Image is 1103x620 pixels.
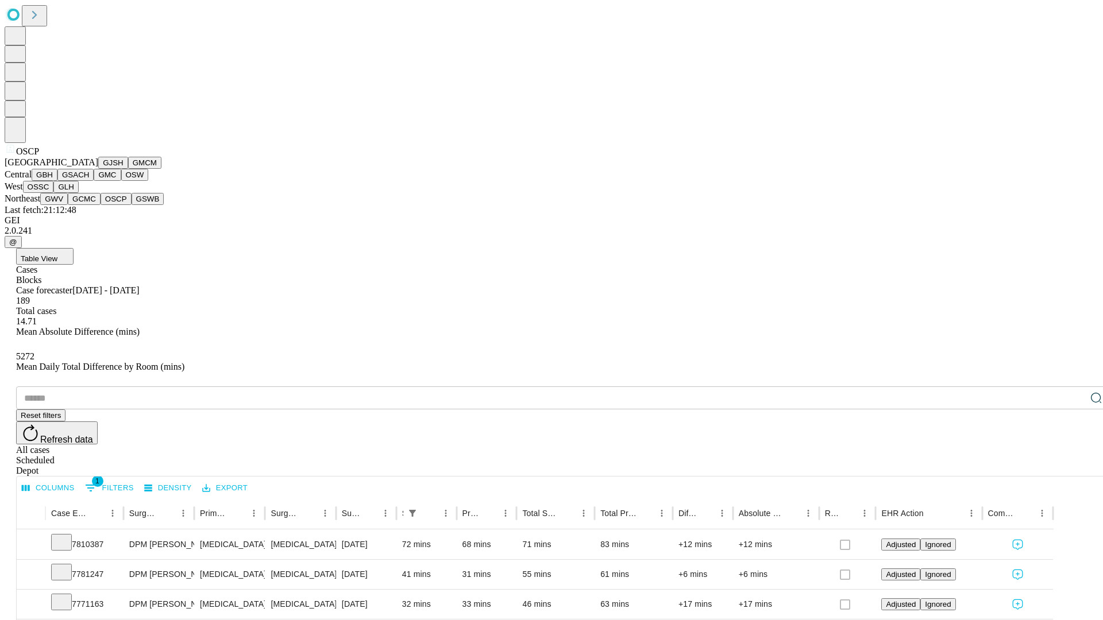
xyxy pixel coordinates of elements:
[560,505,576,521] button: Sort
[739,560,813,589] div: +6 mins
[5,226,1098,236] div: 2.0.241
[886,600,916,609] span: Adjusted
[22,595,40,615] button: Expand
[19,479,78,497] button: Select columns
[68,193,101,205] button: GCMC
[94,169,121,181] button: GMC
[16,421,98,444] button: Refresh data
[881,598,920,610] button: Adjusted
[82,479,137,497] button: Show filters
[51,560,118,589] div: 7781247
[678,560,727,589] div: +6 mins
[462,560,511,589] div: 31 mins
[98,157,128,169] button: GJSH
[200,530,259,559] div: [MEDICAL_DATA]
[51,509,87,518] div: Case Epic Id
[1018,505,1034,521] button: Sort
[16,409,65,421] button: Reset filters
[404,505,421,521] div: 1 active filter
[1034,505,1050,521] button: Menu
[925,600,951,609] span: Ignored
[246,505,262,521] button: Menu
[16,327,140,336] span: Mean Absolute Difference (mins)
[497,505,514,521] button: Menu
[600,530,667,559] div: 83 mins
[462,530,511,559] div: 68 mins
[638,505,654,521] button: Sort
[5,236,22,248] button: @
[92,475,103,487] span: 1
[271,560,330,589] div: [MEDICAL_DATA] NAIL PARTIAL OR COMPLETE SIMPLE
[462,509,481,518] div: Predicted In Room Duration
[5,181,23,191] span: West
[600,509,637,518] div: Total Predicted Duration
[361,505,377,521] button: Sort
[886,570,916,579] span: Adjusted
[16,362,184,371] span: Mean Daily Total Difference by Room (mins)
[16,248,74,265] button: Table View
[5,169,32,179] span: Central
[404,505,421,521] button: Show filters
[141,479,195,497] button: Density
[600,590,667,619] div: 63 mins
[271,530,330,559] div: [MEDICAL_DATA] RECESSION
[317,505,333,521] button: Menu
[16,296,30,305] span: 189
[522,530,589,559] div: 71 mins
[16,306,56,316] span: Total cases
[714,505,730,521] button: Menu
[200,509,229,518] div: Primary Service
[377,505,394,521] button: Menu
[800,505,816,521] button: Menu
[22,535,40,555] button: Expand
[462,590,511,619] div: 33 mins
[5,193,40,203] span: Northeast
[920,538,955,551] button: Ignored
[21,411,61,420] span: Reset filters
[16,285,72,295] span: Case forecaster
[402,560,451,589] div: 41 mins
[40,193,68,205] button: GWV
[925,505,941,521] button: Sort
[199,479,250,497] button: Export
[16,351,34,361] span: 5272
[886,540,916,549] span: Adjusted
[129,509,158,518] div: Surgeon Name
[481,505,497,521] button: Sort
[522,560,589,589] div: 55 mins
[342,590,391,619] div: [DATE]
[840,505,857,521] button: Sort
[23,181,54,193] button: OSSC
[51,590,118,619] div: 7771163
[129,560,188,589] div: DPM [PERSON_NAME]
[16,146,39,156] span: OSCP
[825,509,840,518] div: Resolved in EHR
[576,505,592,521] button: Menu
[881,509,923,518] div: EHR Action
[5,215,1098,226] div: GEI
[402,530,451,559] div: 72 mins
[22,565,40,585] button: Expand
[53,181,78,193] button: GLH
[920,598,955,610] button: Ignored
[271,590,330,619] div: [MEDICAL_DATA] NAIL PARTIAL OR COMPLETE SIMPLE
[271,509,299,518] div: Surgery Name
[72,285,139,295] span: [DATE] - [DATE]
[422,505,438,521] button: Sort
[40,435,93,444] span: Refresh data
[402,509,403,518] div: Scheduled In Room Duration
[739,590,813,619] div: +17 mins
[438,505,454,521] button: Menu
[9,238,17,246] span: @
[522,509,558,518] div: Total Scheduled Duration
[230,505,246,521] button: Sort
[678,530,727,559] div: +12 mins
[121,169,149,181] button: OSW
[200,590,259,619] div: [MEDICAL_DATA]
[16,316,37,326] span: 14.71
[881,568,920,580] button: Adjusted
[678,509,697,518] div: Difference
[21,254,57,263] span: Table View
[342,530,391,559] div: [DATE]
[129,590,188,619] div: DPM [PERSON_NAME]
